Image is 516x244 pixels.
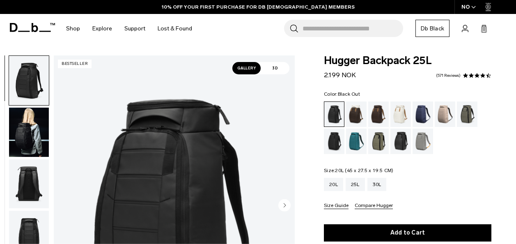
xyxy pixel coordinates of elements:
[415,20,449,37] a: Db Black
[324,168,394,173] legend: Size:
[435,101,455,127] a: Fogbow Beige
[413,101,433,127] a: Blue Hour
[324,71,356,79] span: 2.199 NOK
[232,62,261,74] span: Gallery
[58,60,92,68] p: Bestseller
[436,74,461,78] a: 571 reviews
[9,55,49,106] button: Hugger Backpack 25L Black Out
[9,56,49,105] img: Hugger Backpack 25L Black Out
[367,178,387,191] a: 30L
[324,224,491,242] button: Add to Cart
[338,91,360,97] span: Black Out
[346,129,367,154] a: Midnight Teal
[413,129,433,154] a: Sand Grey
[368,101,389,127] a: Espresso
[9,159,49,209] img: Hugger Backpack 25L Black Out
[324,101,344,127] a: Black Out
[9,108,49,157] img: Hugger Backpack 25L Black Out
[9,159,49,209] button: Hugger Backpack 25L Black Out
[324,55,491,66] span: Hugger Backpack 25L
[390,129,411,154] a: Reflective Black
[158,14,192,43] a: Lost & Found
[124,14,145,43] a: Support
[60,14,198,43] nav: Main Navigation
[324,203,349,209] button: Size Guide
[278,199,291,213] button: Next slide
[346,178,365,191] a: 25L
[162,3,355,11] a: 10% OFF YOUR FIRST PURCHASE FOR DB [DEMOGRAPHIC_DATA] MEMBERS
[335,168,393,173] span: 20L (45 x 27.5 x 19.5 CM)
[261,62,289,74] span: 3D
[324,92,360,97] legend: Color:
[66,14,80,43] a: Shop
[355,203,393,209] button: Compare Hugger
[324,178,343,191] a: 20L
[346,101,367,127] a: Cappuccino
[390,101,411,127] a: Oatmilk
[457,101,477,127] a: Forest Green
[368,129,389,154] a: Mash Green
[92,14,112,43] a: Explore
[324,129,344,154] a: Charcoal Grey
